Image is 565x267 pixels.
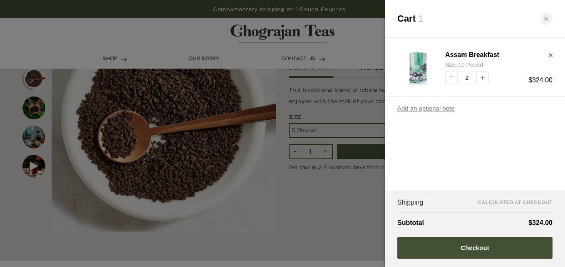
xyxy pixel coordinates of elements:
a: Assam Breakfast [445,51,499,58]
span: $324.00 [528,77,553,84]
span: Size [445,62,456,68]
a: Add an optional note [397,105,455,112]
span: Cart [397,13,423,24]
span: 10 Pound [458,62,483,68]
button: close cart [540,12,553,25]
strong: $324.00 [528,219,553,227]
strong: Subtotal [397,219,528,227]
img: Assam Breakfast [397,46,439,88]
button: Checkout [397,237,553,259]
span: 1 [418,13,423,24]
button: decrease quantity [445,72,458,84]
span: : [456,62,458,68]
button: increase quantity [476,72,489,84]
span: Calculated at checkout [478,200,553,205]
span: Shipping [397,199,478,206]
button: remove Assam Breakfast [549,53,553,68]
